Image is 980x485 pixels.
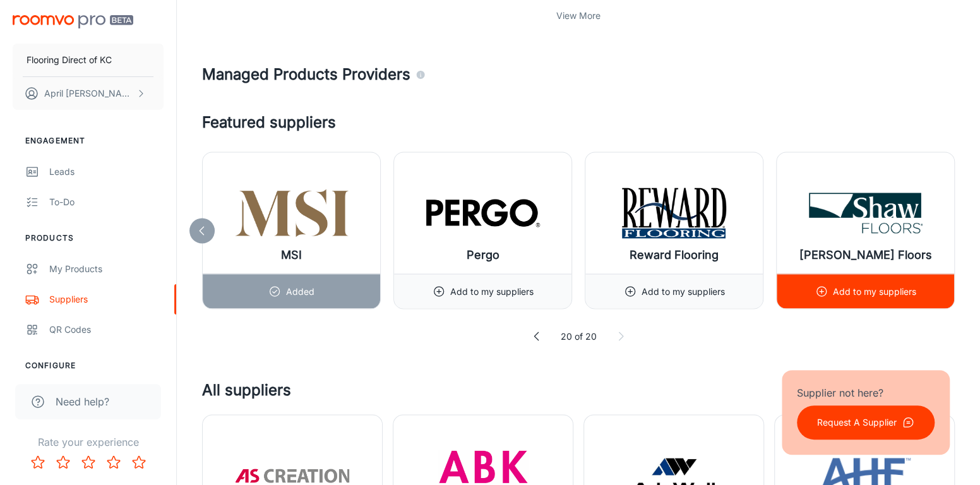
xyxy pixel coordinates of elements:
[797,405,935,440] button: Request A Supplier
[27,53,112,67] p: Flooring Direct of KC
[49,323,164,337] div: QR Codes
[618,188,731,238] img: Reward Flooring
[833,284,916,298] p: Add to my suppliers
[235,188,349,238] img: MSI
[450,284,534,298] p: Add to my suppliers
[76,450,101,475] button: Rate 3 star
[202,63,955,86] h4: Managed Products Providers
[415,63,426,86] div: Agencies and suppliers who work with us to automatically identify the specific products you carry
[809,188,923,238] img: Shaw Floors
[44,87,133,100] p: April [PERSON_NAME]
[556,9,601,23] p: View More
[286,284,314,298] p: Added
[630,246,719,263] h6: Reward Flooring
[281,246,302,263] h6: MSI
[56,394,109,409] span: Need help?
[49,195,164,209] div: To-do
[467,246,499,263] h6: Pergo
[799,246,932,263] h6: [PERSON_NAME] Floors
[101,450,126,475] button: Rate 4 star
[202,111,955,134] h4: Featured suppliers
[817,416,897,429] p: Request A Supplier
[13,77,164,110] button: April [PERSON_NAME]
[13,15,133,28] img: Roomvo PRO Beta
[49,165,164,179] div: Leads
[126,450,152,475] button: Rate 5 star
[202,378,889,414] h4: All suppliers
[49,262,164,276] div: My Products
[51,450,76,475] button: Rate 2 star
[426,188,540,238] img: Pergo
[642,284,725,298] p: Add to my suppliers
[13,44,164,76] button: Flooring Direct of KC
[10,434,166,450] p: Rate your experience
[49,292,164,306] div: Suppliers
[797,385,935,400] p: Supplier not here?
[561,329,597,343] p: 20 of 20
[25,450,51,475] button: Rate 1 star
